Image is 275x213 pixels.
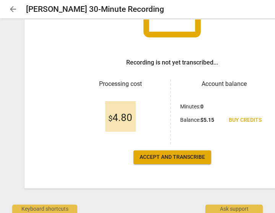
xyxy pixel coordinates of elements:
[8,5,18,14] span: arrow_back
[108,114,112,123] span: $
[108,112,132,124] span: 4.80
[26,5,164,14] h2: [PERSON_NAME] 30-Minute Recording
[205,205,263,213] div: Ask support
[200,103,203,110] b: 0
[12,205,77,213] div: Keyboard shortcuts
[76,79,164,89] h3: Processing cost
[133,150,211,164] button: Accept and transcribe
[180,79,268,89] h3: Account balance
[140,153,205,161] span: Accept and transcribe
[229,116,262,124] span: Buy credits
[223,113,268,127] a: Buy credits
[200,117,214,123] b: $ 5.15
[180,103,203,111] p: Minutes :
[126,58,218,67] h3: Recording is not yet transcribed...
[180,116,214,124] p: Balance :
